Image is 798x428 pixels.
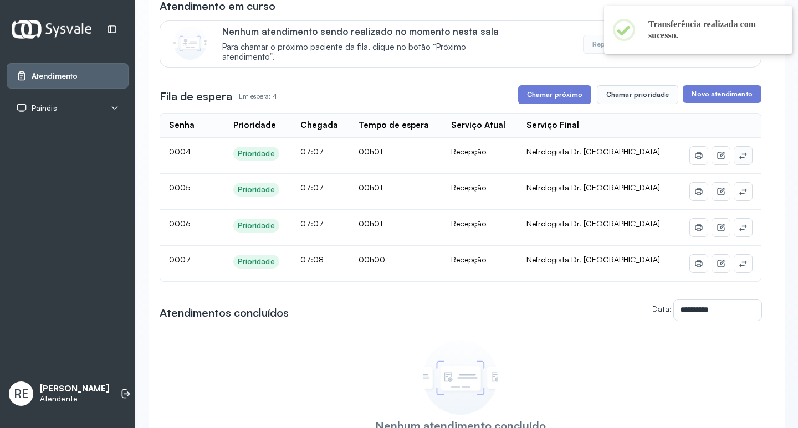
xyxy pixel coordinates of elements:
button: Chamar próximo [518,85,591,104]
div: Prioridade [238,149,275,158]
span: 0006 [169,219,191,228]
p: Nenhum atendimento sendo realizado no momento nesta sala [222,25,515,37]
img: Imagem de CalloutCard [173,27,207,60]
span: 07:07 [300,183,324,192]
div: Recepção [451,147,509,157]
div: Recepção [451,183,509,193]
a: Atendimento [16,70,119,81]
p: Em espera: 4 [239,89,277,104]
div: Prioridade [238,185,275,194]
span: Nefrologista Dr. [GEOGRAPHIC_DATA] [526,183,660,192]
div: Senha [169,120,195,131]
div: Prioridade [233,120,276,131]
img: Logotipo do estabelecimento [12,20,91,38]
label: Data: [652,304,672,313]
span: 07:08 [300,255,324,264]
span: 0005 [169,183,190,192]
h3: Fila de espera [160,89,232,104]
div: Prioridade [238,221,275,230]
span: 0004 [169,147,191,156]
div: Tempo de espera [359,120,429,131]
p: Atendente [40,394,109,404]
button: Chamar prioridade [597,85,679,104]
span: 00h01 [359,183,382,192]
div: Chegada [300,120,338,131]
span: 00h01 [359,147,382,156]
h2: Transferência realizada com sucesso. [648,19,775,41]
div: Recepção [451,255,509,265]
span: 07:07 [300,219,324,228]
div: Prioridade [238,257,275,266]
h3: Atendimentos concluídos [160,305,289,321]
p: [PERSON_NAME] [40,384,109,394]
span: 00h01 [359,219,382,228]
button: Repetir [583,35,626,54]
div: Serviço Final [526,120,579,131]
span: 07:07 [300,147,324,156]
img: Imagem de empty state [423,340,498,415]
div: Recepção [451,219,509,229]
span: Atendimento [32,71,78,81]
button: Novo atendimento [683,85,761,103]
span: Painéis [32,104,57,113]
span: Nefrologista Dr. [GEOGRAPHIC_DATA] [526,219,660,228]
span: Nefrologista Dr. [GEOGRAPHIC_DATA] [526,147,660,156]
span: Para chamar o próximo paciente da fila, clique no botão “Próximo atendimento”. [222,42,515,63]
span: Nefrologista Dr. [GEOGRAPHIC_DATA] [526,255,660,264]
span: 0007 [169,255,191,264]
div: Serviço Atual [451,120,505,131]
span: 00h00 [359,255,385,264]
